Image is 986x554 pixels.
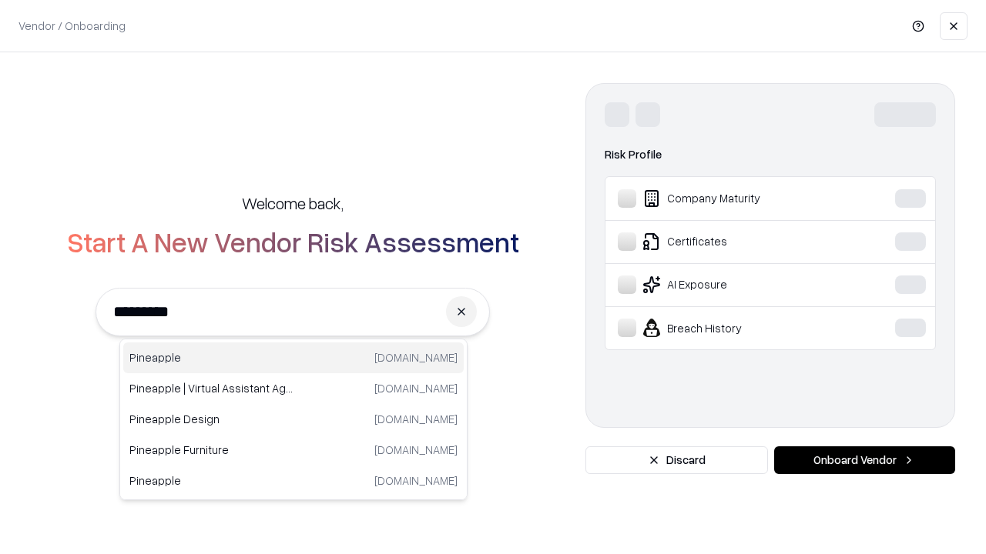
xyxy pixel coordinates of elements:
[119,339,468,500] div: Suggestions
[129,380,293,396] p: Pineapple | Virtual Assistant Agency
[374,411,458,427] p: [DOMAIN_NAME]
[18,18,126,34] p: Vendor / Onboarding
[618,232,848,251] div: Certificates
[605,145,936,164] div: Risk Profile
[618,189,848,208] div: Company Maturity
[67,226,519,257] h2: Start A New Vendor Risk Assessment
[129,411,293,427] p: Pineapple Design
[129,442,293,458] p: Pineapple Furniture
[129,472,293,489] p: Pineapple
[129,349,293,365] p: Pineapple
[242,192,344,214] h5: Welcome back,
[585,446,768,474] button: Discard
[618,319,848,337] div: Breach History
[374,349,458,365] p: [DOMAIN_NAME]
[774,446,955,474] button: Onboard Vendor
[374,442,458,458] p: [DOMAIN_NAME]
[374,380,458,396] p: [DOMAIN_NAME]
[618,275,848,294] div: AI Exposure
[374,472,458,489] p: [DOMAIN_NAME]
